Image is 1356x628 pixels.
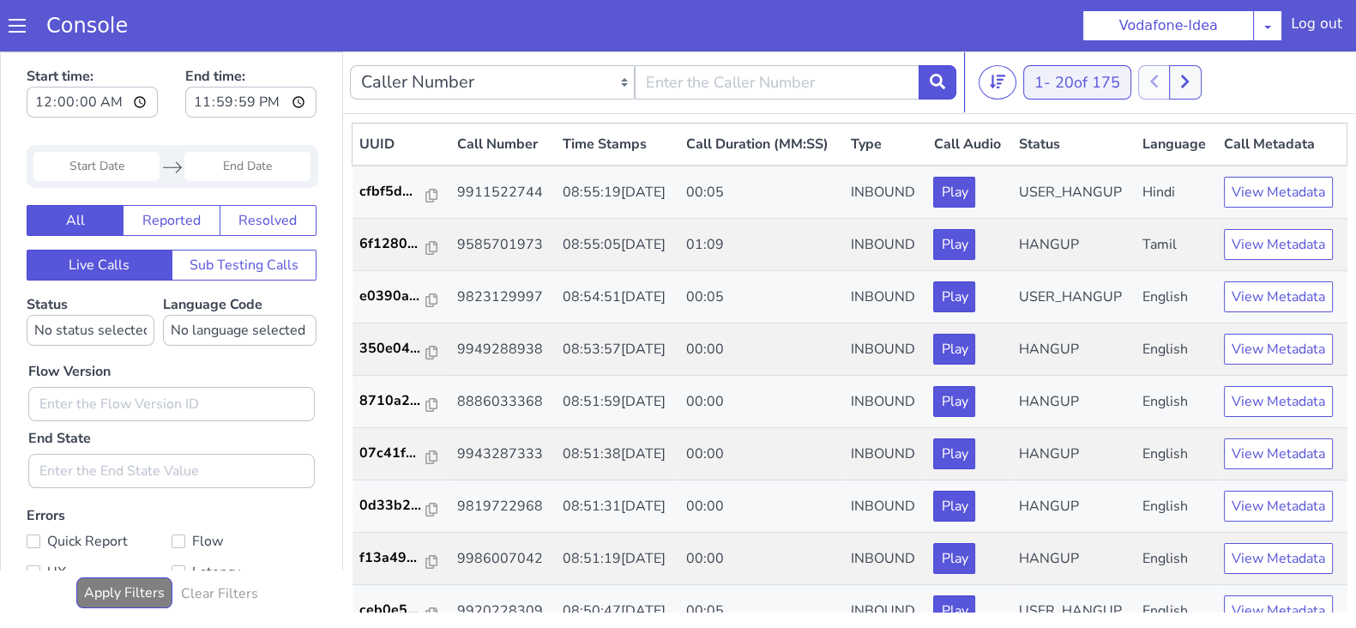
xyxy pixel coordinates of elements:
td: English [1136,377,1217,429]
td: 00:05 [679,220,845,272]
p: 8710a2... [359,339,426,359]
p: e0390a... [359,234,426,255]
td: 08:51:59[DATE] [556,324,679,377]
label: Status [27,244,154,294]
button: Play [933,439,975,470]
span: 20 of 175 [1055,21,1120,41]
td: INBOUND [844,377,926,429]
select: Status [27,263,154,294]
td: 9823129997 [450,220,556,272]
a: 6f1280... [359,182,443,202]
select: Language Code [163,263,316,294]
button: View Metadata [1224,387,1333,418]
td: 00:05 [679,114,845,167]
a: f13a49... [359,496,443,516]
th: Call Metadata [1217,72,1347,115]
td: HANGUP [1012,481,1136,534]
button: View Metadata [1224,492,1333,522]
td: 9911522744 [450,114,556,167]
button: Reported [123,154,220,184]
th: Type [844,72,926,115]
td: Tamil [1136,167,1217,220]
td: 00:00 [679,429,845,481]
button: View Metadata [1224,230,1333,261]
h6: Clear Filters [181,534,258,551]
td: 08:54:51[DATE] [556,220,679,272]
p: 350e04... [359,287,426,307]
a: 8710a2... [359,339,443,359]
input: Start time: [27,35,158,66]
td: HANGUP [1012,377,1136,429]
td: USER_HANGUP [1012,220,1136,272]
td: 08:51:38[DATE] [556,377,679,429]
button: Play [933,230,975,261]
p: 6f1280... [359,182,426,202]
input: Start Date [33,100,160,130]
button: Play [933,125,975,156]
label: UX [27,509,172,533]
input: Enter the End State Value [28,402,315,437]
td: 00:00 [679,324,845,377]
label: End time: [185,9,316,71]
label: Latency [172,509,316,533]
td: 9943287333 [450,377,556,429]
button: View Metadata [1224,439,1333,470]
a: 07c41f... [359,391,443,412]
td: 9920228309 [450,534,556,586]
td: INBOUND [844,481,926,534]
td: INBOUND [844,114,926,167]
button: View Metadata [1224,125,1333,156]
button: Live Calls [27,198,172,229]
th: Language [1136,72,1217,115]
button: All [27,154,124,184]
input: End time: [185,35,316,66]
a: 0d33b2... [359,444,443,464]
label: End State [28,377,91,397]
td: 08:53:57[DATE] [556,272,679,324]
td: English [1136,220,1217,272]
td: 8886033368 [450,324,556,377]
td: 00:00 [679,481,845,534]
td: English [1136,481,1217,534]
td: INBOUND [844,534,926,586]
th: UUID [353,72,450,115]
button: Vodafone-Idea [1082,10,1254,41]
td: INBOUND [844,167,926,220]
td: 08:51:31[DATE] [556,429,679,481]
button: Play [933,335,975,365]
a: ceb0e5... [359,548,443,569]
button: Play [933,282,975,313]
td: 00:00 [679,377,845,429]
td: 9585701973 [450,167,556,220]
p: f13a49... [359,496,426,516]
a: e0390a... [359,234,443,255]
input: Enter the Caller Number [635,14,919,48]
td: HANGUP [1012,429,1136,481]
td: HANGUP [1012,272,1136,324]
input: End Date [184,100,310,130]
label: Quick Report [27,478,172,502]
button: Play [933,492,975,522]
button: View Metadata [1224,335,1333,365]
td: 08:50:47[DATE] [556,534,679,586]
td: HANGUP [1012,324,1136,377]
td: 08:55:19[DATE] [556,114,679,167]
label: Language Code [163,244,316,294]
p: ceb0e5... [359,548,426,569]
td: 08:55:05[DATE] [556,167,679,220]
td: USER_HANGUP [1012,114,1136,167]
button: Play [933,544,975,575]
td: INBOUND [844,272,926,324]
a: Console [26,14,148,38]
button: Resolved [220,154,316,184]
th: Status [1012,72,1136,115]
td: INBOUND [844,324,926,377]
td: 9986007042 [450,481,556,534]
button: View Metadata [1224,544,1333,575]
a: 350e04... [359,287,443,307]
button: Apply Filters [76,526,172,557]
label: Flow Version [28,310,111,330]
label: Start time: [27,9,158,71]
td: English [1136,324,1217,377]
td: Hindi [1136,114,1217,167]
